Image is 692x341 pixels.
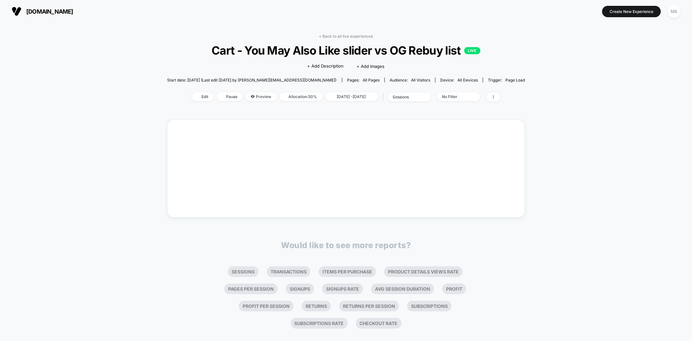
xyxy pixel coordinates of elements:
span: Pause [217,92,243,101]
li: Signups [286,284,314,294]
li: Checkout Rate [356,318,402,329]
button: MB [666,5,682,18]
div: Pages: [347,78,380,82]
span: | [381,92,388,102]
span: Page Load [505,78,525,82]
span: Device: [435,78,483,82]
div: sessions [393,95,419,99]
span: All Visitors [411,78,430,82]
li: Profit [442,284,466,294]
div: MB [668,5,680,18]
div: Audience: [390,78,430,82]
button: [DOMAIN_NAME] [10,6,75,17]
span: Start date: [DATE] (Last edit [DATE] by [PERSON_NAME][EMAIL_ADDRESS][DOMAIN_NAME]) [167,78,336,82]
span: Allocation: 50% [280,92,322,101]
li: Transactions [267,266,310,277]
span: + Add Description [308,63,344,69]
li: Pages Per Session [224,284,278,294]
li: Items Per Purchase [319,266,376,277]
li: Signups Rate [322,284,363,294]
div: Trigger: [488,78,525,82]
li: Product Details Views Rate [384,266,463,277]
button: Create New Experience [602,6,661,17]
li: Returns [302,301,331,311]
li: Sessions [228,266,259,277]
span: all devices [457,78,478,82]
li: Subscriptions [407,301,452,311]
p: Would like to see more reports? [281,240,411,250]
span: Edit [192,92,213,101]
span: [DATE] - [DATE] [325,92,378,101]
img: Visually logo [12,6,21,16]
span: Preview [246,92,276,101]
span: + Add Images [357,64,385,69]
li: Subscriptions Rate [291,318,348,329]
span: all pages [363,78,380,82]
span: [DOMAIN_NAME] [26,8,73,15]
p: LIVE [464,47,480,54]
a: < Back to all live experiences [319,34,373,39]
li: Avg Session Duration [371,284,434,294]
span: Cart - You May Also Like slider vs OG Rebuy list [185,44,507,57]
li: Returns Per Session [339,301,399,311]
li: Profit Per Session [239,301,294,311]
div: No Filter [442,94,468,99]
